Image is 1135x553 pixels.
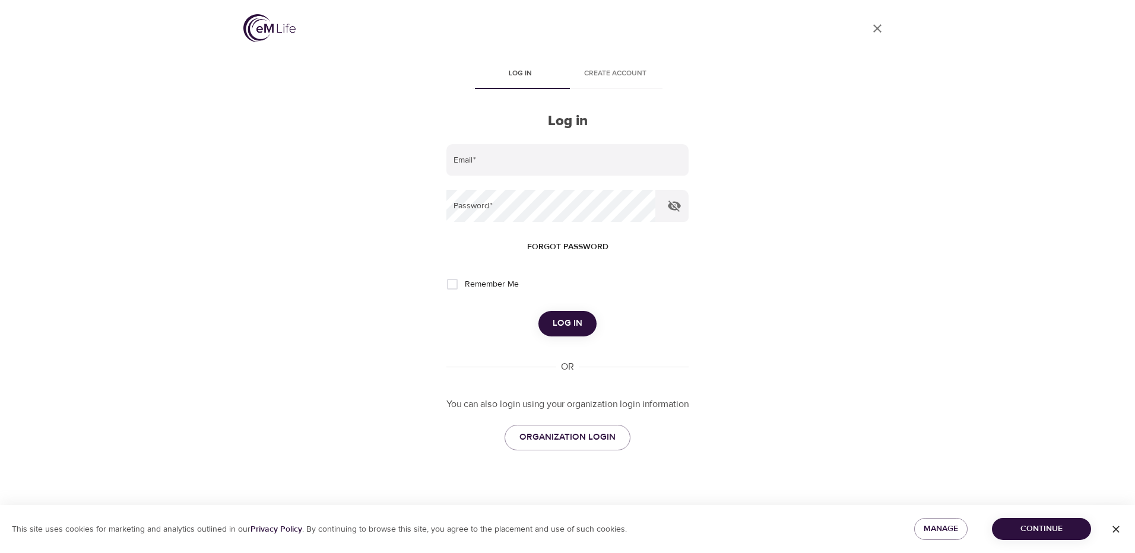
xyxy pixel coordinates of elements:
[556,360,579,374] div: OR
[924,522,958,536] span: Manage
[465,278,519,291] span: Remember Me
[863,14,892,43] a: close
[446,398,689,411] p: You can also login using your organization login information
[914,518,968,540] button: Manage
[538,311,597,336] button: Log in
[446,113,689,130] h2: Log in
[519,430,616,445] span: ORGANIZATION LOGIN
[553,316,582,331] span: Log in
[527,240,608,255] span: Forgot password
[505,425,630,450] a: ORGANIZATION LOGIN
[992,518,1091,540] button: Continue
[251,524,302,535] a: Privacy Policy
[446,61,689,89] div: disabled tabs example
[522,236,613,258] button: Forgot password
[243,14,296,42] img: logo
[1001,522,1082,536] span: Continue
[480,68,560,80] span: Log in
[575,68,655,80] span: Create account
